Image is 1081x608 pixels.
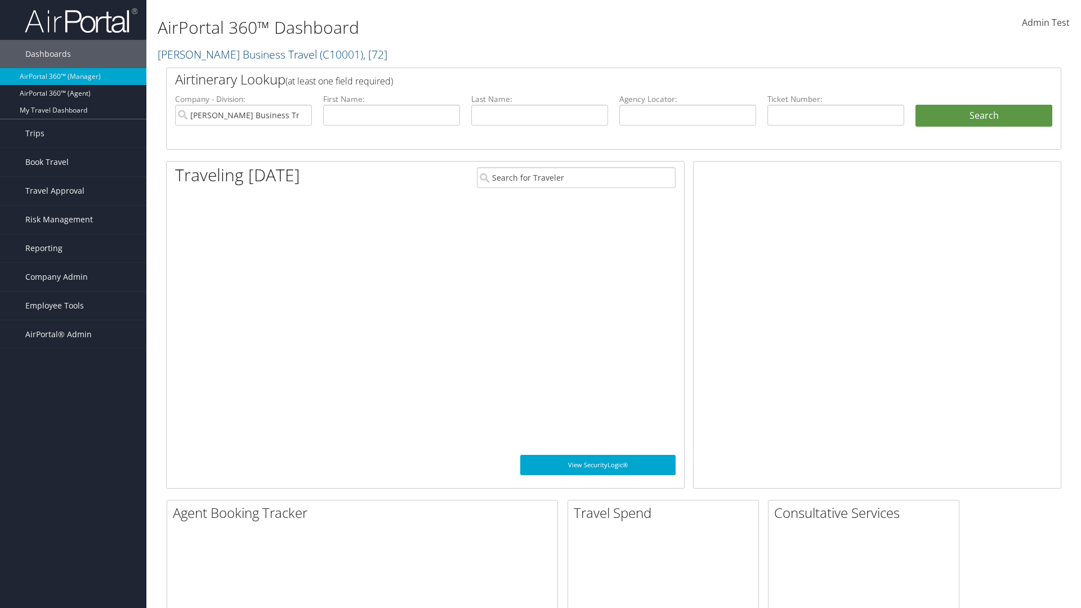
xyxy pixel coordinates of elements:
[158,47,387,62] a: [PERSON_NAME] Business Travel
[25,7,137,34] img: airportal-logo.png
[25,148,69,176] span: Book Travel
[477,167,676,188] input: Search for Traveler
[175,93,312,105] label: Company - Division:
[25,205,93,234] span: Risk Management
[25,292,84,320] span: Employee Tools
[619,93,756,105] label: Agency Locator:
[25,320,92,348] span: AirPortal® Admin
[175,70,978,89] h2: Airtinerary Lookup
[25,177,84,205] span: Travel Approval
[175,163,300,187] h1: Traveling [DATE]
[25,234,62,262] span: Reporting
[173,503,557,522] h2: Agent Booking Tracker
[25,40,71,68] span: Dashboards
[574,503,758,522] h2: Travel Spend
[915,105,1052,127] button: Search
[774,503,959,522] h2: Consultative Services
[1022,6,1070,41] a: Admin Test
[363,47,387,62] span: , [ 72 ]
[25,119,44,147] span: Trips
[767,93,904,105] label: Ticket Number:
[285,75,393,87] span: (at least one field required)
[25,263,88,291] span: Company Admin
[471,93,608,105] label: Last Name:
[323,93,460,105] label: First Name:
[320,47,363,62] span: ( C10001 )
[158,16,766,39] h1: AirPortal 360™ Dashboard
[520,455,676,475] a: View SecurityLogic®
[1022,16,1070,29] span: Admin Test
